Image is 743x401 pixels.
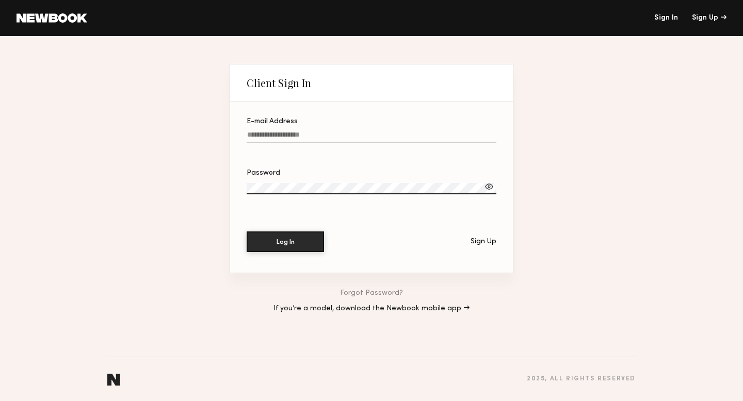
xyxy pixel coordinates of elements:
a: Forgot Password? [340,290,403,297]
div: Client Sign In [247,77,311,89]
div: Sign Up [471,238,496,245]
div: E-mail Address [247,118,496,125]
a: If you’re a model, download the Newbook mobile app → [273,305,470,312]
div: Password [247,170,496,177]
input: Password [247,183,496,194]
button: Log In [247,231,324,252]
a: Sign In [654,14,678,22]
input: E-mail Address [247,131,496,143]
div: 2025 , all rights reserved [527,376,636,382]
div: Sign Up [692,14,726,22]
